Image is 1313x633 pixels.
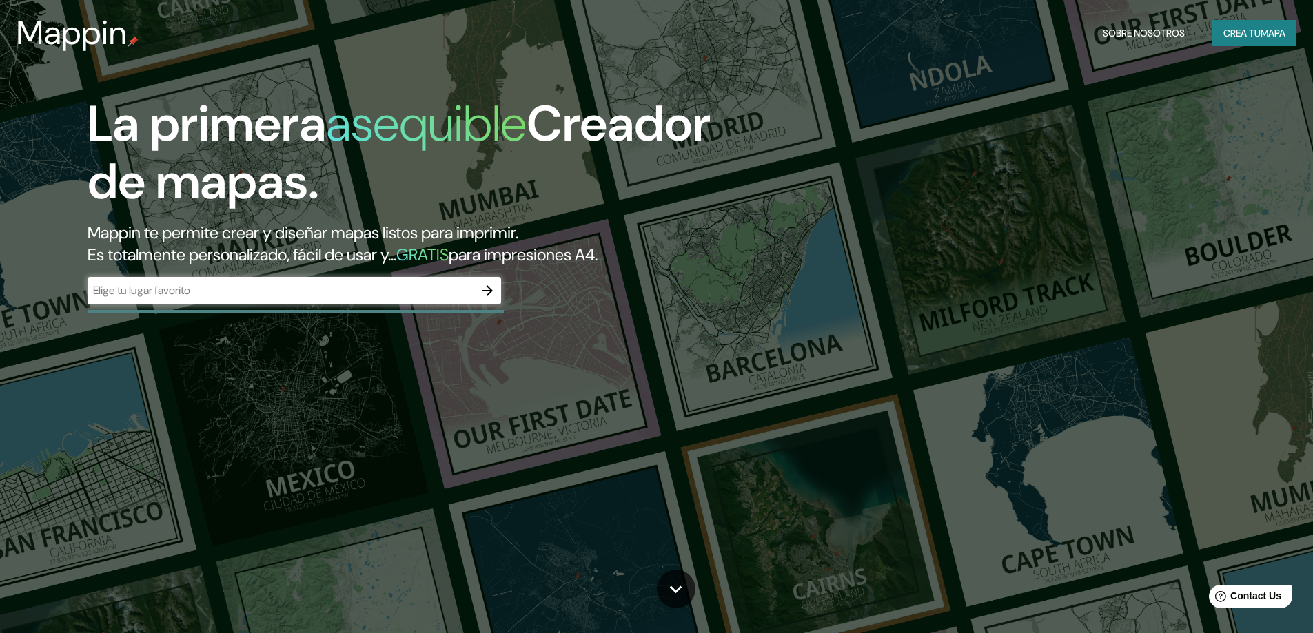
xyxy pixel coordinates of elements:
[449,244,598,265] font: para impresiones A4.
[1190,579,1298,618] iframe: Help widget launcher
[396,244,449,265] font: GRATIS
[88,244,396,265] font: Es totalmente personalizado, fácil de usar y...
[88,92,326,156] font: La primera
[1261,27,1285,39] font: mapa
[128,36,139,47] img: pin de mapeo
[17,11,128,54] font: Mappin
[1097,20,1190,46] button: Sobre nosotros
[1212,20,1296,46] button: Crea tumapa
[1103,27,1185,39] font: Sobre nosotros
[88,92,711,214] font: Creador de mapas.
[88,282,474,298] input: Elige tu lugar favorito
[1223,27,1261,39] font: Crea tu
[88,222,518,243] font: Mappin te permite crear y diseñar mapas listos para imprimir.
[326,92,527,156] font: asequible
